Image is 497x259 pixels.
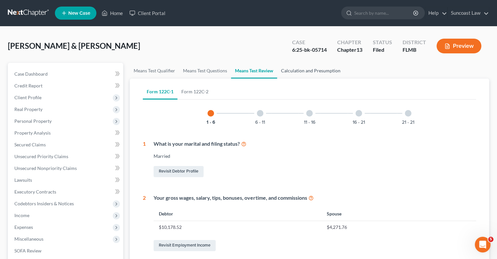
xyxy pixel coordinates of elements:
[14,213,29,218] span: Income
[14,248,41,253] span: SOFA Review
[9,162,123,174] a: Unsecured Nonpriority Claims
[322,207,476,221] th: Spouse
[68,11,90,16] span: New Case
[403,46,426,54] div: FLMB
[277,63,344,79] a: Calculation and Presumption
[9,174,123,186] a: Lawsuits
[98,7,126,19] a: Home
[353,120,365,125] button: 16 - 21
[154,194,476,202] div: Your gross wages, salary, tips, bonuses, overtime, and commissions
[14,154,68,159] span: Unsecured Priority Claims
[9,68,123,80] a: Case Dashboard
[354,7,414,19] input: Search by name...
[14,83,42,88] span: Credit Report
[373,46,392,54] div: Filed
[207,120,215,125] button: 1 - 6
[475,237,490,252] iframe: Intercom live chat
[126,7,169,19] a: Client Portal
[448,7,489,19] a: Suncoast Law
[154,207,322,221] th: Debtor
[9,245,123,257] a: SOFA Review
[14,189,56,194] span: Executory Contracts
[9,151,123,162] a: Unsecured Priority Claims
[437,39,481,53] button: Preview
[337,39,362,46] div: Chapter
[14,95,41,100] span: Client Profile
[14,118,52,124] span: Personal Property
[154,240,216,251] a: Revisit Employment Income
[143,84,177,100] a: Form 122C-1
[154,140,476,148] div: What is your marital and filing status?
[488,237,493,242] span: 5
[14,106,42,112] span: Real Property
[14,71,48,77] span: Case Dashboard
[9,127,123,139] a: Property Analysis
[14,201,74,206] span: Codebtors Insiders & Notices
[143,194,146,252] div: 2
[154,221,322,233] td: $10,178.52
[9,80,123,92] a: Credit Report
[14,236,43,242] span: Miscellaneous
[14,177,32,183] span: Lawsuits
[292,46,327,54] div: 6:25-bk-05714
[403,39,426,46] div: District
[9,186,123,198] a: Executory Contracts
[255,120,265,125] button: 6 - 11
[402,120,414,125] button: 21 - 21
[14,224,33,230] span: Expenses
[292,39,327,46] div: Case
[322,221,476,233] td: $4,271.76
[130,63,179,79] a: Means Test Qualifier
[231,63,277,79] a: Means Test Review
[143,140,146,178] div: 1
[373,39,392,46] div: Status
[14,165,77,171] span: Unsecured Nonpriority Claims
[356,46,362,53] span: 13
[14,130,51,136] span: Property Analysis
[154,166,204,177] a: Revisit Debtor Profile
[304,120,315,125] button: 11 - 16
[177,84,212,100] a: Form 122C-2
[179,63,231,79] a: Means Test Questions
[154,153,476,159] div: Married
[337,46,362,54] div: Chapter
[9,139,123,151] a: Secured Claims
[14,142,46,147] span: Secured Claims
[8,41,140,50] span: [PERSON_NAME] & [PERSON_NAME]
[425,7,447,19] a: Help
